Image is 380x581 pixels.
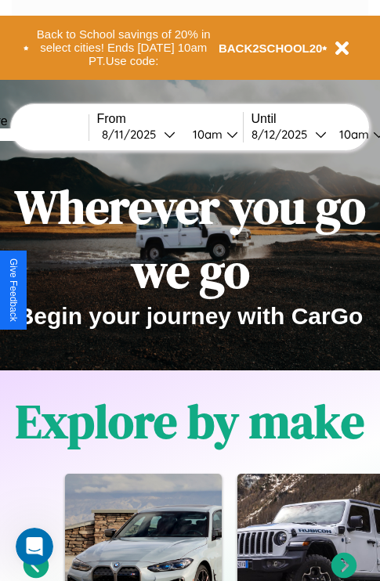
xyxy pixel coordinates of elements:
[252,127,315,142] div: 8 / 12 / 2025
[102,127,164,142] div: 8 / 11 / 2025
[97,126,180,143] button: 8/11/2025
[29,23,219,72] button: Back to School savings of 20% in select cities! Ends [DATE] 10am PT.Use code:
[97,112,243,126] label: From
[180,126,243,143] button: 10am
[331,127,373,142] div: 10am
[16,528,53,565] iframe: Intercom live chat
[185,127,226,142] div: 10am
[8,258,19,322] div: Give Feedback
[16,389,364,453] h1: Explore by make
[219,41,323,55] b: BACK2SCHOOL20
